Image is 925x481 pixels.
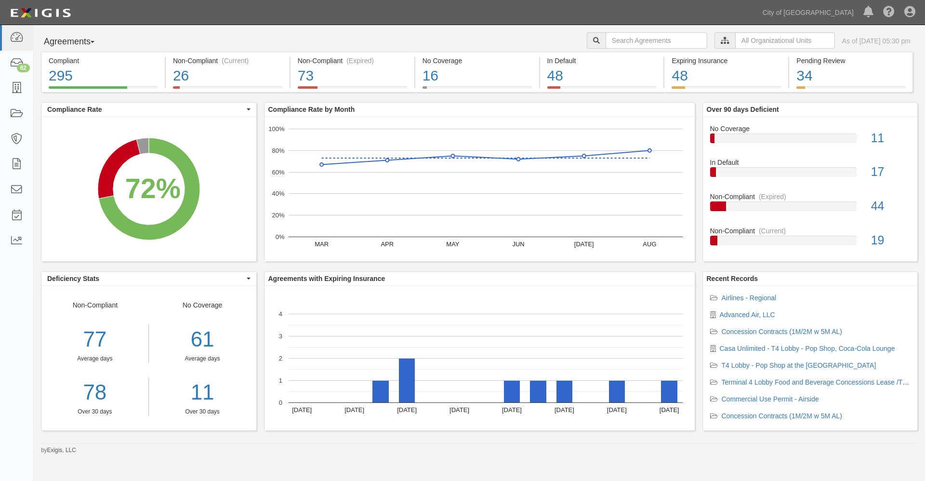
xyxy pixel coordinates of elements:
[547,66,657,86] div: 48
[722,361,876,369] a: T4 Lobby - Pop Shop at the [GEOGRAPHIC_DATA]
[397,406,417,414] text: [DATE]
[292,406,312,414] text: [DATE]
[446,240,460,248] text: MAY
[41,300,149,416] div: Non-Compliant
[720,311,775,319] a: Advanced Air, LLC
[423,66,532,86] div: 16
[222,56,249,66] div: (Current)
[864,130,917,147] div: 11
[789,86,913,94] a: Pending Review34
[41,446,76,454] small: by
[268,125,285,133] text: 100%
[707,106,779,113] b: Over 90 days Deficient
[41,324,148,355] div: 77
[710,226,911,253] a: Non-Compliant(Current)19
[722,294,777,302] a: Airlines - Regional
[41,117,256,261] svg: A chart.
[703,226,918,236] div: Non-Compliant
[502,406,521,414] text: [DATE]
[554,406,574,414] text: [DATE]
[264,286,695,430] svg: A chart.
[864,232,917,249] div: 19
[512,240,524,248] text: JUN
[735,32,835,49] input: All Organizational Units
[710,192,911,226] a: Non-Compliant(Expired)44
[664,86,788,94] a: Expiring Insurance48
[540,86,664,94] a: In Default48
[173,56,282,66] div: Non-Compliant (Current)
[703,124,918,134] div: No Coverage
[722,412,843,420] a: Concession Contracts (1M/2M w 5M AL)
[381,240,394,248] text: APR
[707,275,758,282] b: Recent Records
[156,408,249,416] div: Over 30 days
[166,86,290,94] a: Non-Compliant(Current)26
[278,399,282,406] text: 0
[659,406,679,414] text: [DATE]
[272,147,284,154] text: 80%
[606,32,707,49] input: Search Agreements
[125,169,181,208] div: 72%
[759,192,786,201] div: (Expired)
[156,377,249,408] a: 11
[864,198,917,215] div: 44
[7,4,74,22] img: logo-5460c22ac91f19d4615b14bd174203de0afe785f0fc80cf4dbbc73dc1793850b.png
[49,56,158,66] div: Compliant
[17,64,30,72] div: 62
[720,345,895,352] a: Casa Unlimited - T4 Lobby - Pop Shop, Coca-Cola Lounge
[547,56,657,66] div: In Default
[47,447,76,454] a: Exigis, LLC
[574,240,594,248] text: [DATE]
[41,32,113,52] button: Agreements
[722,328,843,335] a: Concession Contracts (1M/2M w 5M AL)
[298,66,407,86] div: 73
[291,86,414,94] a: Non-Compliant(Expired)73
[607,406,626,414] text: [DATE]
[47,105,244,114] span: Compliance Rate
[722,395,819,403] a: Commercial Use Permit - Airside
[275,233,284,240] text: 0%
[47,274,244,283] span: Deficiency Stats
[268,106,355,113] b: Compliance Rate by Month
[643,240,656,248] text: AUG
[796,56,905,66] div: Pending Review
[344,406,364,414] text: [DATE]
[423,56,532,66] div: No Coverage
[41,408,148,416] div: Over 30 days
[883,7,895,18] i: Help Center - Complianz
[298,56,407,66] div: Non-Compliant (Expired)
[758,3,859,22] a: City of [GEOGRAPHIC_DATA]
[710,124,911,158] a: No Coverage11
[156,355,249,363] div: Average days
[759,226,786,236] div: (Current)
[842,36,911,46] div: As of [DATE] 05:30 pm
[703,192,918,201] div: Non-Compliant
[449,406,469,414] text: [DATE]
[796,66,905,86] div: 34
[264,117,695,261] svg: A chart.
[315,240,329,248] text: MAR
[278,310,282,318] text: 4
[272,190,284,197] text: 40%
[156,324,249,355] div: 61
[41,377,148,408] a: 78
[415,86,539,94] a: No Coverage16
[272,212,284,219] text: 20%
[41,86,165,94] a: Compliant295
[278,377,282,384] text: 1
[41,103,256,116] button: Compliance Rate
[149,300,256,416] div: No Coverage
[173,66,282,86] div: 26
[346,56,374,66] div: (Expired)
[41,355,148,363] div: Average days
[864,163,917,181] div: 17
[278,355,282,362] text: 2
[672,66,781,86] div: 48
[672,56,781,66] div: Expiring Insurance
[268,275,385,282] b: Agreements with Expiring Insurance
